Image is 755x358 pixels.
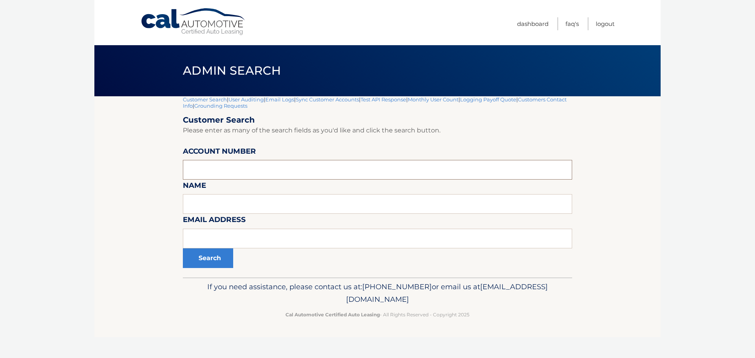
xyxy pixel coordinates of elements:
[408,96,459,103] a: Monthly User Count
[265,96,294,103] a: Email Logs
[460,96,516,103] a: Logging Payoff Quote
[183,248,233,268] button: Search
[228,96,264,103] a: User Auditing
[517,17,549,30] a: Dashboard
[183,96,572,277] div: | | | | | | | |
[296,96,359,103] a: Sync Customer Accounts
[285,312,380,318] strong: Cal Automotive Certified Auto Leasing
[362,282,432,291] span: [PHONE_NUMBER]
[361,96,406,103] a: Test API Response
[183,96,567,109] a: Customers Contact Info
[188,310,567,319] p: - All Rights Reserved - Copyright 2025
[183,145,256,160] label: Account Number
[188,281,567,306] p: If you need assistance, please contact us at: or email us at
[140,8,247,36] a: Cal Automotive
[183,214,246,228] label: Email Address
[565,17,579,30] a: FAQ's
[194,103,247,109] a: Grounding Requests
[183,96,227,103] a: Customer Search
[183,63,281,78] span: Admin Search
[596,17,615,30] a: Logout
[183,180,206,194] label: Name
[183,125,572,136] p: Please enter as many of the search fields as you'd like and click the search button.
[183,115,572,125] h2: Customer Search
